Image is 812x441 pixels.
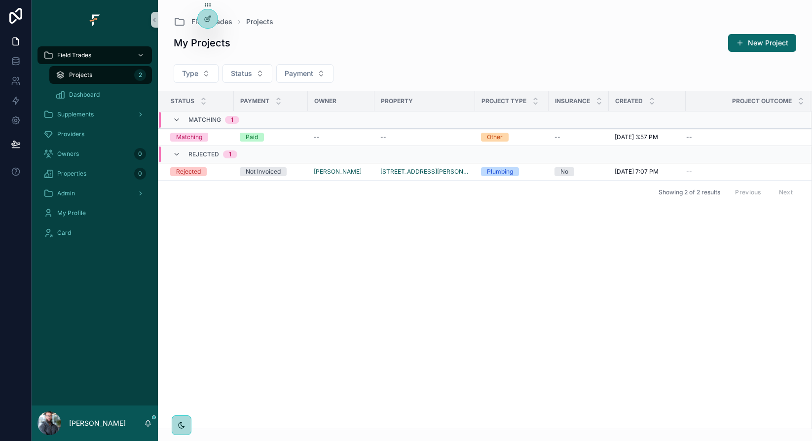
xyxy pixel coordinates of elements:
[176,133,202,142] div: Matching
[57,130,84,138] span: Providers
[481,97,526,105] span: Project Type
[69,71,92,79] span: Projects
[37,184,152,202] a: Admin
[170,167,228,176] a: Rejected
[554,133,603,141] a: --
[57,189,75,197] span: Admin
[134,148,146,160] div: 0
[380,133,469,141] a: --
[182,69,198,78] span: Type
[231,69,252,78] span: Status
[380,168,469,176] a: [STREET_ADDRESS][PERSON_NAME][US_STATE]
[314,168,362,176] a: [PERSON_NAME]
[57,51,91,59] span: Field Trades
[686,168,692,176] span: --
[380,133,386,141] span: --
[314,133,369,141] a: --
[229,150,231,158] div: 1
[37,204,152,222] a: My Profile
[174,64,219,83] button: Select Button
[686,133,692,141] span: --
[222,64,272,83] button: Select Button
[246,17,273,27] a: Projects
[686,168,799,176] a: --
[246,133,258,142] div: Paid
[615,133,680,141] a: [DATE] 3:57 PM
[174,36,230,50] h1: My Projects
[481,133,543,142] a: Other
[732,97,792,105] span: Project Outcome
[57,229,71,237] span: Card
[487,167,513,176] div: Plumbing
[57,150,79,158] span: Owners
[37,125,152,143] a: Providers
[686,133,799,141] a: --
[49,86,152,104] a: Dashboard
[615,97,643,105] span: Created
[659,188,720,196] span: Showing 2 of 2 results
[615,133,658,141] span: [DATE] 3:57 PM
[57,110,94,118] span: Supplements
[188,116,221,124] span: Matching
[240,97,269,105] span: Payment
[314,168,369,176] a: [PERSON_NAME]
[37,46,152,64] a: Field Trades
[37,145,152,163] a: Owners0
[57,170,86,178] span: Properties
[240,133,302,142] a: Paid
[381,97,413,105] span: Property
[615,168,680,176] a: [DATE] 7:07 PM
[37,106,152,123] a: Supplements
[285,69,313,78] span: Payment
[554,167,603,176] a: No
[276,64,333,83] button: Select Button
[728,34,796,52] button: New Project
[87,12,103,28] img: App logo
[49,66,152,84] a: Projects2
[554,133,560,141] span: --
[188,150,219,158] span: Rejected
[69,418,126,428] p: [PERSON_NAME]
[134,168,146,180] div: 0
[231,116,233,124] div: 1
[57,209,86,217] span: My Profile
[240,167,302,176] a: Not Invoiced
[246,167,281,176] div: Not Invoiced
[176,167,201,176] div: Rejected
[555,97,590,105] span: Insurance
[314,97,336,105] span: Owner
[487,133,503,142] div: Other
[171,97,194,105] span: Status
[314,133,320,141] span: --
[37,165,152,183] a: Properties0
[560,167,568,176] div: No
[191,17,232,27] span: Field Trades
[170,133,228,142] a: Matching
[32,39,158,255] div: scrollable content
[37,224,152,242] a: Card
[481,167,543,176] a: Plumbing
[174,16,232,28] a: Field Trades
[134,69,146,81] div: 2
[615,168,659,176] span: [DATE] 7:07 PM
[69,91,100,99] span: Dashboard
